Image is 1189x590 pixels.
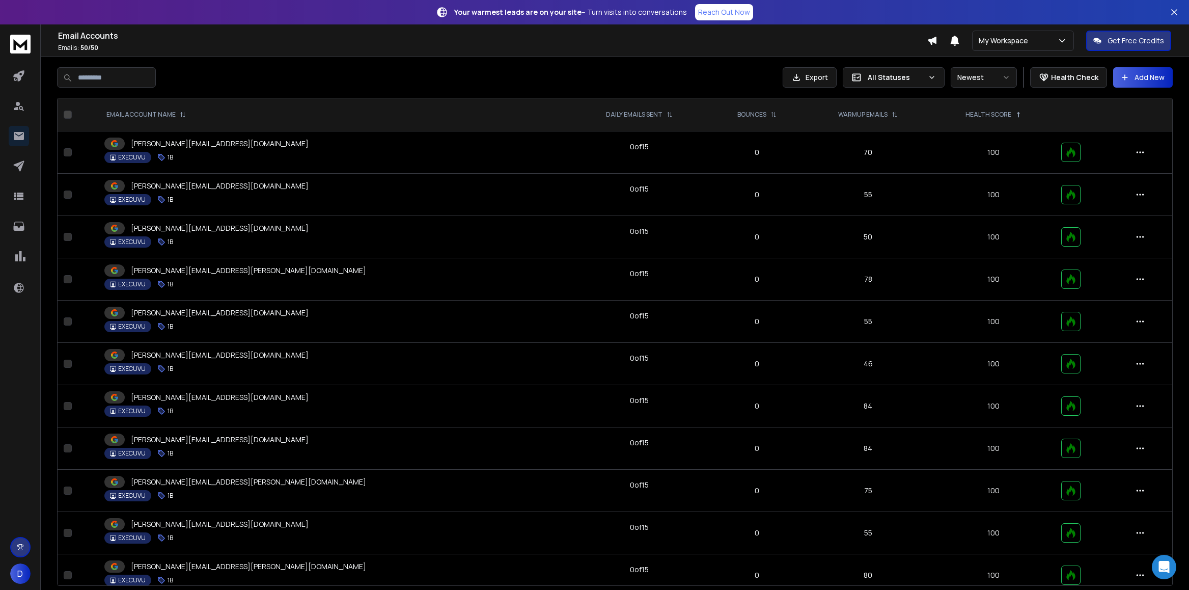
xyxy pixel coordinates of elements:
p: WARMUP EMAILS [838,111,888,119]
p: EXECUVU [118,323,146,331]
p: [PERSON_NAME][EMAIL_ADDRESS][DOMAIN_NAME] [131,435,309,445]
strong: Your warmest leads are on your site [454,7,582,17]
p: 1B [168,280,173,288]
p: 1B [168,449,173,458]
div: 0 of 15 [630,480,649,490]
h1: Email Accounts [58,30,927,42]
p: 0 [716,190,798,200]
button: Newest [951,67,1017,88]
p: Emails : [58,44,927,52]
p: DAILY EMAILS SENT [606,111,662,119]
p: 0 [716,316,798,327]
td: 78 [804,258,932,301]
td: 100 [932,258,1055,301]
p: 1B [168,153,173,162]
p: Health Check [1051,72,1098,83]
div: 0 of 15 [630,184,649,194]
p: [PERSON_NAME][EMAIL_ADDRESS][DOMAIN_NAME] [131,350,309,360]
td: 100 [932,301,1055,343]
p: 1B [168,323,173,331]
div: 0 of 15 [630,438,649,448]
p: EXECUVU [118,196,146,204]
td: 100 [932,385,1055,427]
div: Open Intercom Messenger [1152,555,1176,579]
span: 50 / 50 [80,43,98,52]
p: 0 [716,486,798,496]
a: Reach Out Now [695,4,753,20]
div: EMAIL ACCOUNT NAME [106,111,186,119]
p: Reach Out Now [698,7,750,17]
p: [PERSON_NAME][EMAIL_ADDRESS][DOMAIN_NAME] [131,392,309,403]
p: 1B [168,492,173,500]
p: [PERSON_NAME][EMAIL_ADDRESS][PERSON_NAME][DOMAIN_NAME] [131,477,366,487]
button: Add New [1113,67,1173,88]
p: [PERSON_NAME][EMAIL_ADDRESS][PERSON_NAME][DOMAIN_NAME] [131,561,366,572]
div: 0 of 15 [630,226,649,236]
p: EXECUVU [118,492,146,500]
p: 0 [716,359,798,369]
p: [PERSON_NAME][EMAIL_ADDRESS][DOMAIN_NAME] [131,139,309,149]
p: My Workspace [979,36,1032,46]
td: 55 [804,512,932,554]
button: D [10,564,31,584]
div: 0 of 15 [630,142,649,152]
p: 0 [716,443,798,453]
td: 70 [804,131,932,174]
p: EXECUVU [118,576,146,584]
div: 0 of 15 [630,565,649,575]
div: 0 of 15 [630,353,649,363]
td: 100 [932,470,1055,512]
div: 0 of 15 [630,269,649,279]
td: 100 [932,216,1055,258]
td: 84 [804,427,932,470]
p: BOUNCES [737,111,766,119]
p: 1B [168,534,173,542]
td: 100 [932,427,1055,470]
p: [PERSON_NAME][EMAIL_ADDRESS][DOMAIN_NAME] [131,308,309,318]
button: Export [783,67,837,88]
p: – Turn visits into conversations [454,7,687,17]
div: 0 of 15 [630,311,649,321]
p: 0 [716,528,798,538]
p: 0 [716,401,798,411]
td: 84 [804,385,932,427]
p: 1B [168,576,173,584]
div: 0 of 15 [630,395,649,406]
p: EXECUVU [118,153,146,162]
p: [PERSON_NAME][EMAIL_ADDRESS][DOMAIN_NAME] [131,223,309,233]
p: EXECUVU [118,365,146,373]
p: 0 [716,232,798,242]
p: EXECUVU [118,280,146,288]
p: 1B [168,365,173,373]
td: 55 [804,301,932,343]
p: EXECUVU [118,407,146,415]
p: 0 [716,274,798,284]
p: 1B [168,238,173,246]
button: Health Check [1030,67,1107,88]
td: 100 [932,174,1055,216]
p: All Statuses [868,72,924,83]
p: EXECUVU [118,534,146,542]
td: 100 [932,131,1055,174]
img: logo [10,35,31,53]
button: Get Free Credits [1086,31,1171,51]
td: 100 [932,512,1055,554]
p: 0 [716,570,798,580]
p: 0 [716,147,798,157]
p: 1B [168,407,173,415]
p: [PERSON_NAME][EMAIL_ADDRESS][DOMAIN_NAME] [131,181,309,191]
td: 100 [932,343,1055,385]
p: 1B [168,196,173,204]
p: HEALTH SCORE [965,111,1011,119]
p: EXECUVU [118,238,146,246]
td: 50 [804,216,932,258]
p: [PERSON_NAME][EMAIL_ADDRESS][DOMAIN_NAME] [131,519,309,529]
p: EXECUVU [118,449,146,458]
p: [PERSON_NAME][EMAIL_ADDRESS][PERSON_NAME][DOMAIN_NAME] [131,265,366,276]
td: 75 [804,470,932,512]
div: 0 of 15 [630,522,649,532]
td: 46 [804,343,932,385]
td: 55 [804,174,932,216]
